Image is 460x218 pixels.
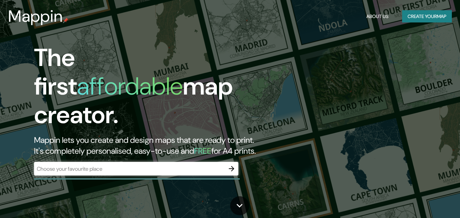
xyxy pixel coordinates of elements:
[34,44,264,135] h1: The first map creator.
[402,10,452,23] button: Create yourmap
[364,10,391,23] button: About Us
[34,135,264,156] h2: Mappin lets you create and design maps that are ready to print. It's completely personalised, eas...
[8,7,63,26] h3: Mappin
[63,18,68,23] img: mappin-pin
[194,146,211,156] h5: FREE
[34,165,225,173] input: Choose your favourite place
[77,70,183,102] h1: affordable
